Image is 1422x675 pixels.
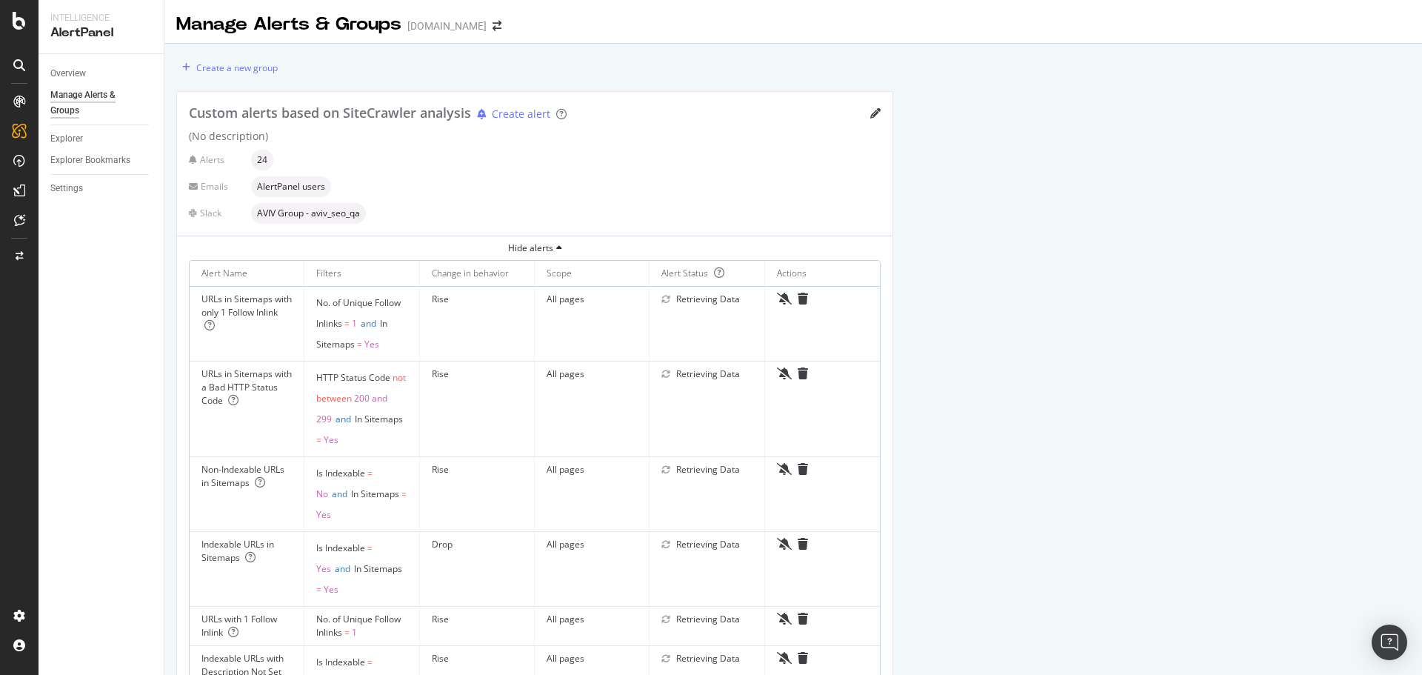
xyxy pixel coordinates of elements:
[777,652,792,664] div: bell-slash
[190,261,304,287] th: Alert Name
[676,538,740,551] div: Retrieving Data
[316,542,365,554] span: Is Indexable
[177,236,892,260] button: Hide alerts
[676,368,740,381] div: Retrieving Data
[798,368,808,379] div: trash
[316,656,365,668] span: Is Indexable
[50,131,83,147] div: Explorer
[1372,625,1407,660] div: Open Intercom Messenger
[324,433,338,446] span: Yes
[407,19,487,33] div: [DOMAIN_NAME]
[355,413,403,425] span: In Sitemaps
[354,562,402,575] span: In Sitemaps
[335,562,350,575] span: and
[50,87,153,119] a: Manage Alerts & Groups
[493,21,501,31] div: arrow-right-arrow-left
[798,293,808,305] div: trash
[201,613,292,639] div: URLs with 1 Follow Inlink
[777,463,792,475] div: bell-slash
[304,261,419,287] th: Filters
[257,156,267,164] span: 24
[777,538,792,550] div: bell-slash
[316,433,321,446] span: =
[189,129,881,144] div: (No description)
[196,61,278,74] div: Create a new group
[547,652,637,665] div: All pages
[798,538,808,550] div: trash
[547,538,637,551] div: All pages
[316,562,331,575] span: Yes
[676,652,740,665] div: Retrieving Data
[316,371,406,405] span: not between
[189,180,245,193] div: Emails
[432,652,522,665] div: Rise
[332,488,347,500] span: and
[251,203,366,224] div: neutral label
[344,317,350,330] span: =
[361,317,376,330] span: and
[432,613,522,626] div: Rise
[176,12,401,37] div: Manage Alerts & Groups
[316,317,387,350] span: In Sitemaps
[316,508,331,521] span: Yes
[777,293,792,305] div: bell-slash
[336,413,351,425] span: and
[201,293,292,333] div: URLs in Sitemaps with only 1 Follow Inlink
[798,463,808,475] div: trash
[50,12,152,24] div: Intelligence
[432,293,522,306] div: Rise
[352,317,357,330] span: 1
[432,368,522,381] div: Rise
[367,542,373,554] span: =
[344,626,350,639] span: =
[316,467,365,479] span: Is Indexable
[50,153,130,168] div: Explorer Bookmarks
[870,108,881,119] div: pencil
[50,66,86,82] div: Overview
[50,181,83,196] div: Settings
[189,153,245,166] div: Alerts
[50,153,153,168] a: Explorer Bookmarks
[316,613,401,639] span: No. of Unique Follow Inlinks
[177,242,892,254] div: Hide alerts
[492,107,550,122] div: Create alert
[316,583,321,596] span: =
[50,131,153,147] a: Explorer
[251,176,331,197] div: neutral label
[432,538,522,551] div: Drop
[367,467,373,479] span: =
[364,338,379,350] span: Yes
[316,296,401,330] span: No. of Unique Follow Inlinks
[257,209,360,218] span: AVIV Group - aviv_seo_qa
[50,66,153,82] a: Overview
[189,104,471,122] span: Custom alerts based on SiteCrawler analysis
[176,56,278,79] button: Create a new group
[352,626,357,639] span: 1
[650,261,764,287] th: Alert Status
[257,182,325,191] span: AlertPanel users
[367,656,373,668] span: =
[201,538,292,565] div: Indexable URLs in Sitemaps
[316,488,328,500] span: No
[676,463,740,476] div: Retrieving Data
[547,368,637,381] div: All pages
[50,24,152,41] div: AlertPanel
[251,150,273,170] div: neutral label
[547,293,637,306] div: All pages
[324,583,338,596] span: Yes
[432,463,522,476] div: Rise
[50,181,153,196] a: Settings
[201,463,292,490] div: Non-Indexable URLs in Sitemaps
[420,261,535,287] th: Change in behavior
[777,368,792,379] div: bell-slash
[676,613,740,626] div: Retrieving Data
[676,293,740,306] div: Retrieving Data
[50,87,139,119] div: Manage Alerts & Groups
[351,488,399,500] span: In Sitemaps
[471,106,550,122] button: Create alert
[401,488,407,500] span: =
[189,207,245,219] div: Slack
[798,652,808,664] div: trash
[765,261,880,287] th: Actions
[316,371,390,384] span: HTTP Status Code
